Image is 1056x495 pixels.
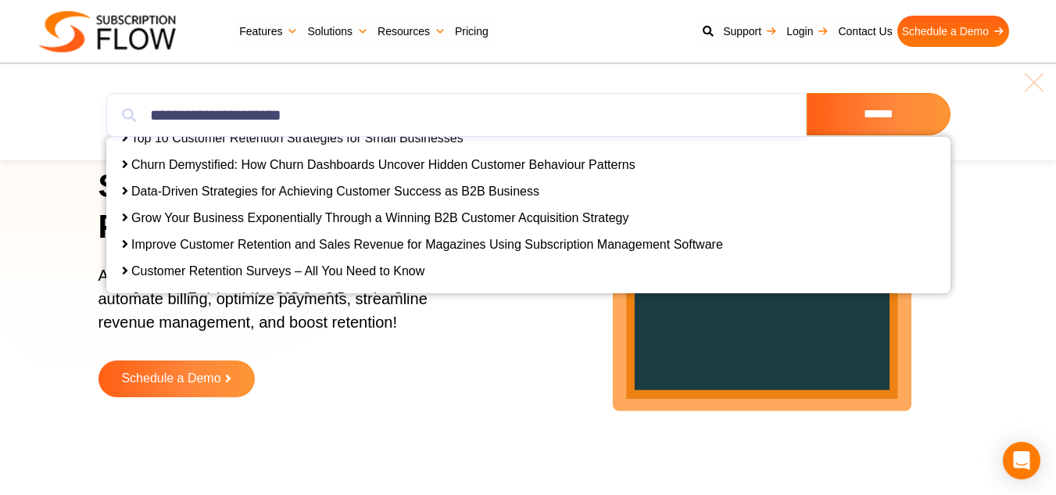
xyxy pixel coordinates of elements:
a: Customer Retention Surveys – All You Need to Know [131,264,424,278]
a: Solutions [302,16,373,47]
a: Improve Customer Retention and Sales Revenue for Magazines Using Subscription Management Software [131,238,723,251]
a: Churn Demystified: How Churn Dashboards Uncover Hidden Customer Behaviour Patterns [131,158,635,171]
a: Support [718,16,782,47]
a: Resources [373,16,450,47]
p: AI-powered subscription management platform to automate billing, optimize payments, streamline re... [98,264,468,350]
a: Schedule a Demo [98,360,255,397]
div: Open Intercom Messenger [1003,442,1040,479]
a: Features [234,16,302,47]
h1: Simplify Subscriptions, Power Growth! [98,166,488,248]
img: Subscriptionflow [39,11,176,52]
span: Schedule a Demo [121,372,220,386]
a: Grow Your Business Exponentially Through a Winning B2B Customer Acquisition Strategy [131,211,629,224]
a: Contact Us [833,16,897,47]
a: Data-Driven Strategies for Achieving Customer Success as B2B Business [131,185,539,198]
a: Pricing [450,16,493,47]
a: Login [782,16,833,47]
a: Customer Training: A Key B2B SaaS Retention Strategy [131,291,441,304]
a: Top 10 Customer Retention Strategies for Small Businesses [131,131,464,145]
a: Schedule a Demo [897,16,1009,47]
